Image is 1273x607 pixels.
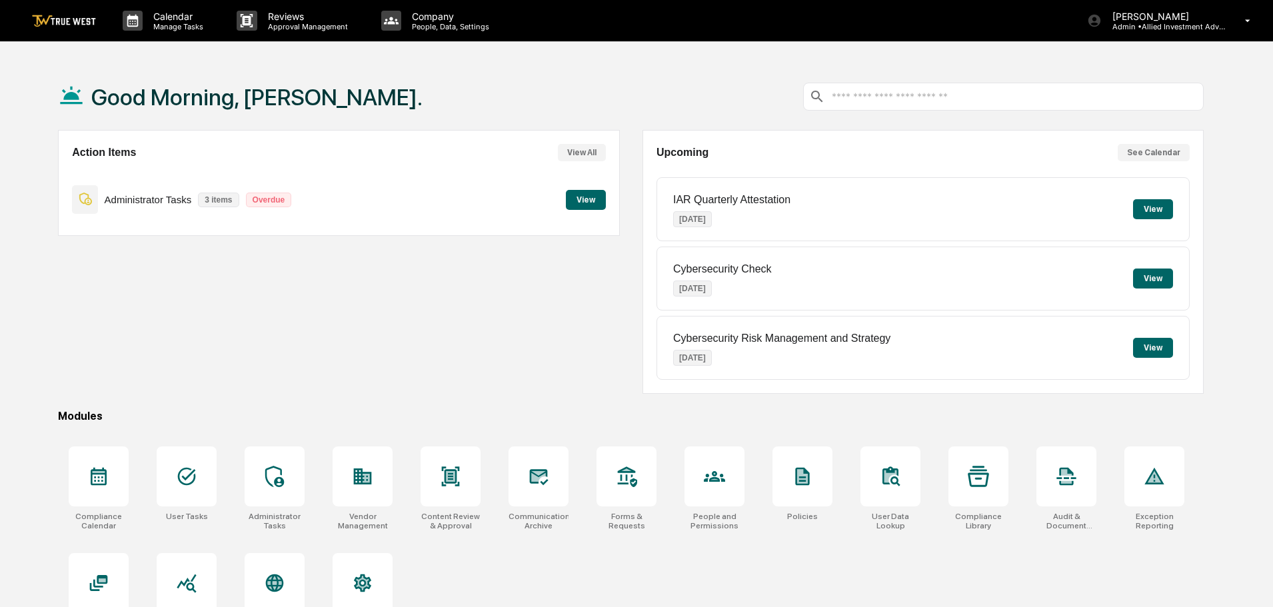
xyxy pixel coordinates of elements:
[1118,144,1190,161] button: See Calendar
[257,11,355,22] p: Reviews
[166,512,208,521] div: User Tasks
[860,512,920,530] div: User Data Lookup
[948,512,1008,530] div: Compliance Library
[673,194,790,206] p: IAR Quarterly Attestation
[246,193,292,207] p: Overdue
[32,15,96,27] img: logo
[245,512,305,530] div: Administrator Tasks
[58,410,1204,422] div: Modules
[1036,512,1096,530] div: Audit & Document Logs
[509,512,569,530] div: Communications Archive
[401,11,496,22] p: Company
[1133,338,1173,358] button: View
[566,193,606,205] a: View
[91,84,423,111] h1: Good Morning, [PERSON_NAME].
[656,147,708,159] h2: Upcoming
[673,263,772,275] p: Cybersecurity Check
[684,512,744,530] div: People and Permissions
[198,193,239,207] p: 3 items
[558,144,606,161] button: View All
[421,512,481,530] div: Content Review & Approval
[566,190,606,210] button: View
[143,11,210,22] p: Calendar
[787,512,818,521] div: Policies
[69,512,129,530] div: Compliance Calendar
[1133,269,1173,289] button: View
[1102,22,1226,31] p: Admin • Allied Investment Advisors
[143,22,210,31] p: Manage Tasks
[105,194,192,205] p: Administrator Tasks
[597,512,656,530] div: Forms & Requests
[1230,563,1266,599] iframe: Open customer support
[673,332,890,344] p: Cybersecurity Risk Management and Strategy
[673,211,712,227] p: [DATE]
[1124,512,1184,530] div: Exception Reporting
[401,22,496,31] p: People, Data, Settings
[333,512,393,530] div: Vendor Management
[673,350,712,366] p: [DATE]
[72,147,136,159] h2: Action Items
[1133,199,1173,219] button: View
[257,22,355,31] p: Approval Management
[673,281,712,297] p: [DATE]
[1102,11,1226,22] p: [PERSON_NAME]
